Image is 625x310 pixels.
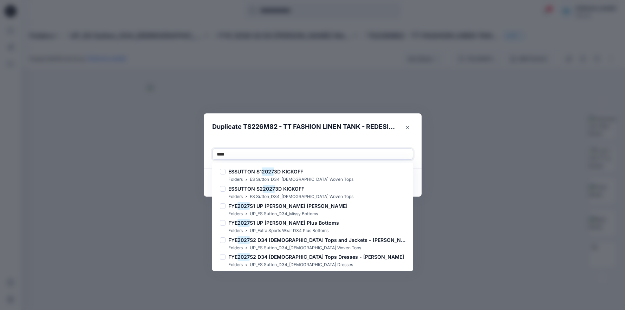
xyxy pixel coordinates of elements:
mark: 2027 [237,252,250,262]
span: 3D KICKOFF [275,186,304,192]
mark: 2027 [237,235,250,245]
p: Folders [228,227,243,235]
p: ES Sutton_D34_[DEMOGRAPHIC_DATA] Woven Tops [250,176,353,183]
p: Duplicate TS226M82 - TT FASHION LINEN TANK - REDESIGN - NO ELASTIC [212,122,399,132]
span: S2 D34 [DEMOGRAPHIC_DATA] Tops and Jackets - [PERSON_NAME] [250,237,414,243]
p: UP_ES Sutton_D34_Missy Bottoms [250,210,318,218]
p: ES Sutton_D34_[DEMOGRAPHIC_DATA] Woven Tops [250,193,353,200]
span: S2 D34 [DEMOGRAPHIC_DATA] Tops Dresses - [PERSON_NAME] [250,254,404,260]
p: Folders [228,210,243,218]
span: ESSUTTON S2 [228,186,263,192]
p: UP_ES Sutton_D34_[DEMOGRAPHIC_DATA] Woven Tops [250,244,361,252]
span: ESSUTTON S1 [228,169,262,174]
p: Folders [228,176,243,183]
span: FYE [228,220,237,226]
p: UP_Extra Sports Wear D34 Plus Bottoms [250,227,328,235]
span: S1 UP [PERSON_NAME] Plus Bottoms [250,220,339,226]
mark: 2027 [237,218,250,227]
mark: 2027 [263,184,275,193]
p: UP_ES Sutton_D34_[DEMOGRAPHIC_DATA] Dresses [250,261,353,269]
span: 3D KICKOFF [274,169,303,174]
p: Folders [228,261,243,269]
p: Folders [228,193,243,200]
mark: 2027 [237,201,250,211]
span: FYE [228,237,237,243]
button: Close [402,122,413,133]
span: S1 UP [PERSON_NAME] [PERSON_NAME] [250,203,347,209]
mark: 2027 [262,167,274,176]
span: FYE [228,254,237,260]
span: FYE [228,203,237,209]
p: Folders [228,244,243,252]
